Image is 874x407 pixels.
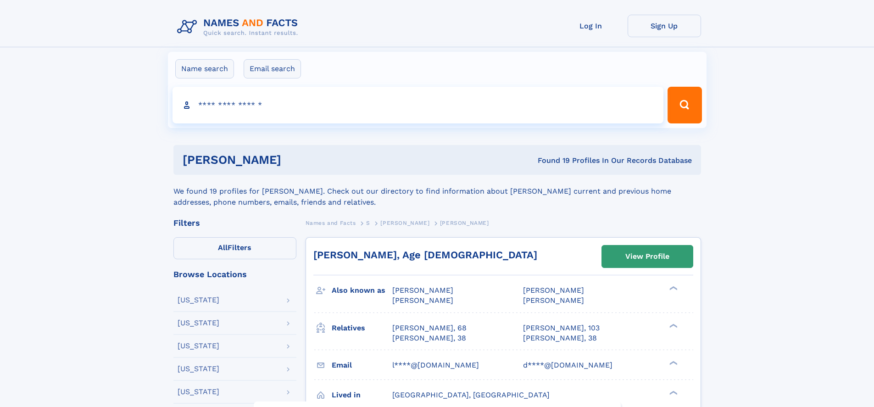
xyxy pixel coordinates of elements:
[178,319,219,327] div: [US_STATE]
[173,175,701,208] div: We found 19 profiles for [PERSON_NAME]. Check out our directory to find information about [PERSON...
[218,243,228,252] span: All
[332,283,392,298] h3: Also known as
[602,245,693,268] a: View Profile
[173,270,296,279] div: Browse Locations
[244,59,301,78] label: Email search
[366,220,370,226] span: S
[668,87,701,123] button: Search Button
[667,323,678,329] div: ❯
[523,333,597,343] a: [PERSON_NAME], 38
[392,296,453,305] span: [PERSON_NAME]
[523,286,584,295] span: [PERSON_NAME]
[332,320,392,336] h3: Relatives
[178,296,219,304] div: [US_STATE]
[554,15,628,37] a: Log In
[173,219,296,227] div: Filters
[392,286,453,295] span: [PERSON_NAME]
[628,15,701,37] a: Sign Up
[332,387,392,403] h3: Lived in
[440,220,489,226] span: [PERSON_NAME]
[173,87,664,123] input: search input
[667,390,678,396] div: ❯
[332,357,392,373] h3: Email
[523,323,600,333] a: [PERSON_NAME], 103
[173,15,306,39] img: Logo Names and Facts
[392,390,550,399] span: [GEOGRAPHIC_DATA], [GEOGRAPHIC_DATA]
[306,217,356,229] a: Names and Facts
[380,220,429,226] span: [PERSON_NAME]
[178,388,219,396] div: [US_STATE]
[409,156,692,166] div: Found 19 Profiles In Our Records Database
[667,285,678,291] div: ❯
[625,246,669,267] div: View Profile
[392,333,466,343] a: [PERSON_NAME], 38
[392,323,467,333] a: [PERSON_NAME], 68
[173,237,296,259] label: Filters
[313,249,537,261] a: [PERSON_NAME], Age [DEMOGRAPHIC_DATA]
[366,217,370,229] a: S
[183,154,410,166] h1: [PERSON_NAME]
[178,365,219,373] div: [US_STATE]
[380,217,429,229] a: [PERSON_NAME]
[175,59,234,78] label: Name search
[178,342,219,350] div: [US_STATE]
[667,360,678,366] div: ❯
[523,296,584,305] span: [PERSON_NAME]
